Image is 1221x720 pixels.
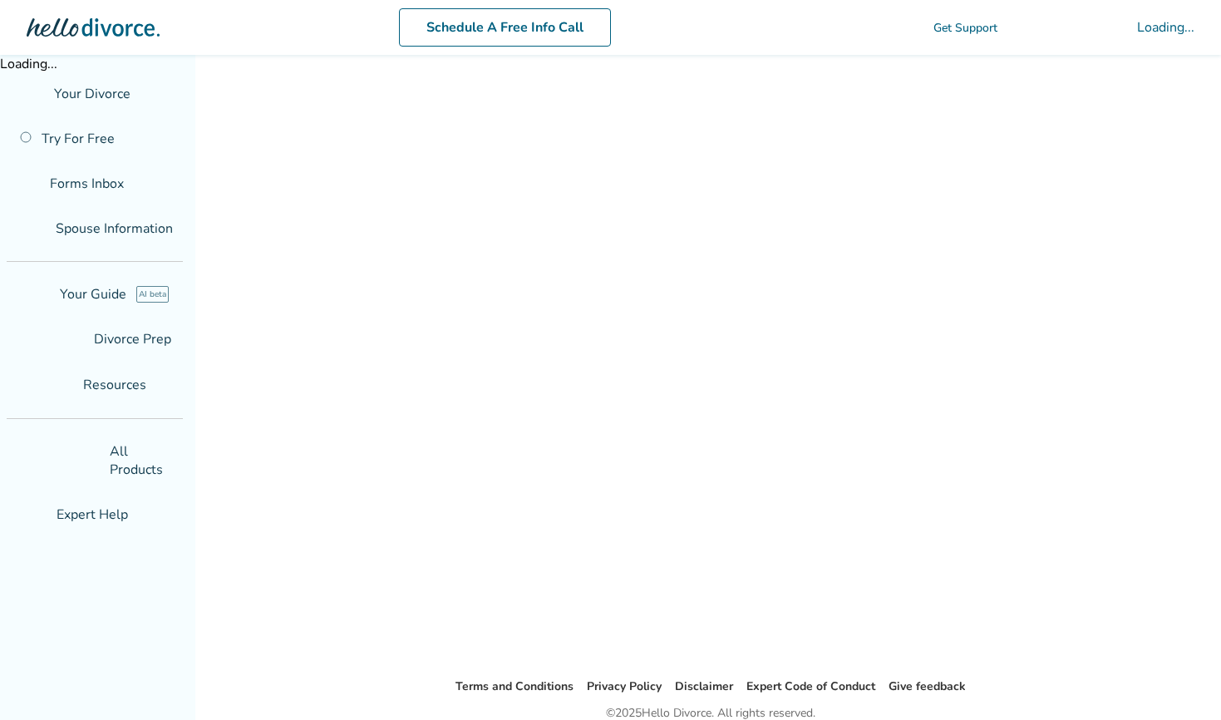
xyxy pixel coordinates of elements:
a: Terms and Conditions [455,678,574,694]
li: Give feedback [889,677,966,697]
span: Forms Inbox [50,175,124,193]
span: inbox [10,177,40,190]
span: menu_book [10,378,73,392]
span: Get Support [933,20,997,36]
li: Disclaimer [675,677,733,697]
span: AI beta [136,286,169,303]
span: shopping_basket [10,454,100,467]
span: flag_2 [10,87,44,101]
span: expand_more [146,375,255,395]
span: shopping_cart [1011,17,1124,37]
span: phone_in_talk [850,21,927,34]
a: phone_in_talkGet Support [850,20,997,36]
a: Schedule A Free Info Call [399,8,611,47]
span: Resources [10,376,146,394]
a: Expert Code of Conduct [746,678,875,694]
a: Privacy Policy [587,678,662,694]
div: Loading... [1137,18,1194,37]
span: groups [10,508,47,521]
span: list_alt_check [10,333,84,346]
span: explore [10,288,50,301]
span: people [10,222,46,235]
